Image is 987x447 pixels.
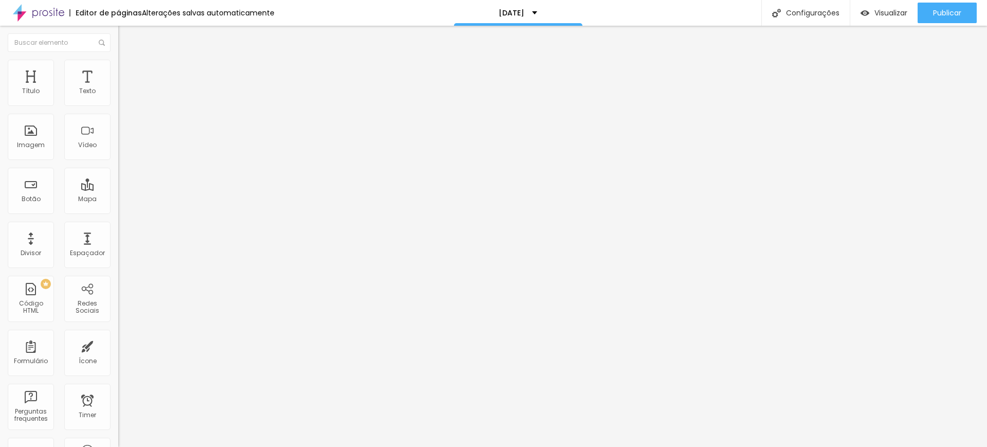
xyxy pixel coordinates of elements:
img: Icone [772,9,781,17]
div: Código HTML [10,300,51,315]
div: Espaçador [70,249,105,257]
button: Visualizar [850,3,918,23]
div: Vídeo [78,141,97,149]
div: Redes Sociais [67,300,107,315]
div: Botão [22,195,41,203]
img: Icone [99,40,105,46]
input: Buscar elemento [8,33,111,52]
div: Ícone [79,357,97,365]
div: Perguntas frequentes [10,408,51,423]
div: Alterações salvas automaticamente [142,9,275,16]
img: view-1.svg [861,9,869,17]
button: Publicar [918,3,977,23]
div: Editor de páginas [69,9,142,16]
span: Visualizar [874,9,907,17]
div: Timer [79,412,96,419]
div: Imagem [17,141,45,149]
div: Texto [79,87,96,95]
div: Formulário [14,357,48,365]
div: Mapa [78,195,97,203]
p: [DATE] [499,9,524,16]
div: Título [22,87,40,95]
iframe: Editor [118,26,987,447]
div: Divisor [21,249,41,257]
span: Publicar [933,9,961,17]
